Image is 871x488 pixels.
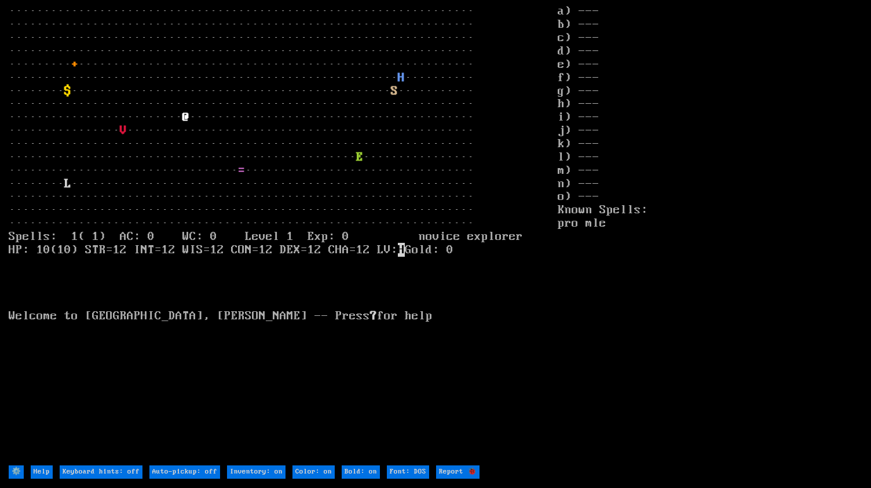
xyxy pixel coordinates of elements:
[149,465,220,479] input: Auto-pickup: off
[182,110,189,124] font: @
[558,5,862,463] stats: a) --- b) --- c) --- d) --- e) --- f) --- g) --- h) --- i) --- j) --- k) --- l) --- m) --- n) ---...
[64,84,71,98] font: $
[120,123,127,137] font: V
[64,177,71,191] font: L
[31,465,53,479] input: Help
[436,465,480,479] input: Report 🐞
[387,465,429,479] input: Font: DOS
[398,71,405,85] font: H
[9,465,24,479] input: ⚙️
[60,465,142,479] input: Keyboard hints: off
[9,5,558,463] larn: ··································································· ·····························...
[238,163,245,177] font: =
[227,465,286,479] input: Inventory: on
[370,309,377,323] b: ?
[398,243,405,257] mark: H
[292,465,335,479] input: Color: on
[342,465,380,479] input: Bold: on
[356,150,363,164] font: E
[71,57,78,71] font: +
[391,84,398,98] font: S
